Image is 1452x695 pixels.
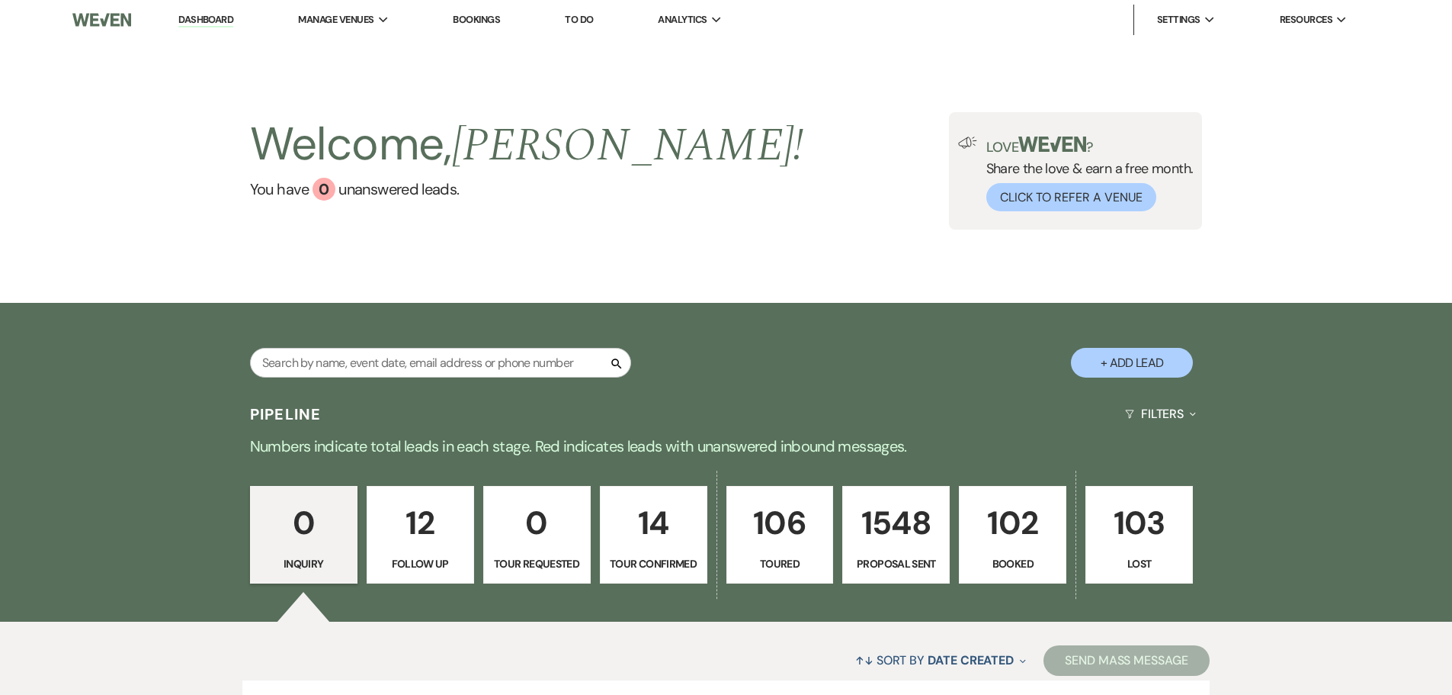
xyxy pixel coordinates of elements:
p: 103 [1095,497,1183,549]
img: weven-logo-green.svg [1018,137,1086,152]
span: Date Created [928,652,1014,668]
a: 102Booked [959,486,1066,584]
p: 12 [377,497,464,549]
input: Search by name, event date, email address or phone number [250,348,631,378]
p: Tour Requested [493,555,581,572]
a: 12Follow Up [367,486,474,584]
a: Dashboard [178,13,233,27]
a: You have 0 unanswered leads. [250,178,804,201]
p: 0 [260,497,348,549]
p: Tour Confirmed [610,555,697,572]
button: Send Mass Message [1043,645,1210,676]
h2: Welcome, [250,112,804,178]
a: 106Toured [726,486,834,584]
p: Proposal Sent [852,555,940,572]
a: 0Inquiry [250,486,357,584]
p: Love ? [986,137,1194,154]
p: Numbers indicate total leads in each stage. Red indicates leads with unanswered inbound messages. [178,434,1275,459]
p: Lost [1095,555,1183,572]
button: Sort By Date Created [849,640,1032,681]
span: [PERSON_NAME] ! [452,111,804,181]
img: Weven Logo [72,4,130,36]
img: loud-speaker-illustration.svg [958,137,977,149]
button: Click to Refer a Venue [986,183,1156,211]
button: + Add Lead [1071,348,1193,378]
button: Filters [1119,394,1202,434]
a: 14Tour Confirmed [600,486,707,584]
p: 0 [493,497,581,549]
p: 102 [969,497,1056,549]
a: 1548Proposal Sent [842,486,950,584]
div: Share the love & earn a free month. [977,137,1194,211]
h3: Pipeline [250,404,322,425]
p: Inquiry [260,555,348,572]
a: Bookings [453,13,500,26]
p: Booked [969,555,1056,572]
a: To Do [565,13,593,26]
span: Resources [1280,12,1332,27]
div: 0 [313,178,335,201]
p: 106 [736,497,824,549]
a: 103Lost [1085,486,1193,584]
span: Analytics [658,12,707,27]
p: Toured [736,555,824,572]
span: ↑↓ [855,652,873,668]
span: Manage Venues [298,12,373,27]
p: 1548 [852,497,940,549]
span: Settings [1157,12,1200,27]
p: Follow Up [377,555,464,572]
p: 14 [610,497,697,549]
a: 0Tour Requested [483,486,591,584]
